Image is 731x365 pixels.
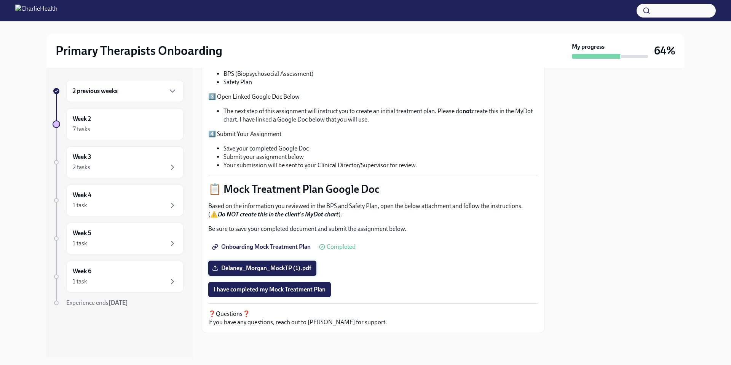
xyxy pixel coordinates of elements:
[208,202,538,219] p: Based on the information you reviewed in the BPS and Safety Plan, open the below attachment and f...
[73,201,87,210] div: 1 task
[214,243,311,251] span: Onboarding Mock Treatment Plan
[53,184,184,216] a: Week 41 task
[208,93,538,101] p: 3️⃣ Open Linked Google Doc Below
[109,299,128,306] strong: [DATE]
[208,130,538,138] p: 4️⃣ Submit Your Assignment
[73,277,87,286] div: 1 task
[208,225,538,233] p: Be sure to save your completed document and submit the assignment below.
[223,161,538,170] li: Your submission will be sent to your Clinical Director/Supervisor for review.
[53,223,184,255] a: Week 51 task
[15,5,57,17] img: CharlieHealth
[66,299,128,306] span: Experience ends
[53,146,184,178] a: Week 32 tasks
[218,211,338,218] strong: Do NOT create this in the client's MyDot chart
[73,87,118,95] h6: 2 previous weeks
[73,267,91,275] h6: Week 6
[327,244,356,250] span: Completed
[53,261,184,293] a: Week 61 task
[73,125,90,133] div: 7 tasks
[73,163,90,171] div: 2 tasks
[572,43,605,51] strong: My progress
[223,144,538,153] li: Save your completed Google Doc
[223,153,538,161] li: Submit your assignment below
[73,115,91,123] h6: Week 2
[73,239,87,248] div: 1 task
[53,108,184,140] a: Week 27 tasks
[73,229,91,237] h6: Week 5
[223,107,538,124] li: The next step of this assignment will instruct you to create an initial treatment plan. Please do...
[214,286,326,293] span: I have completed my Mock Treatment Plan
[223,78,538,86] li: Safety Plan
[223,70,538,78] li: BPS (Biopsychosocial Assessment)
[214,264,311,272] span: Delaney_Morgan_MockTP (1).pdf
[73,153,91,161] h6: Week 3
[208,261,316,276] label: Delaney_Morgan_MockTP (1).pdf
[208,310,538,327] p: ❓Questions❓ If you have any questions, reach out to [PERSON_NAME] for support.
[208,239,316,255] a: Onboarding Mock Treatment Plan
[208,182,538,196] p: 📋 Mock Treatment Plan Google Doc
[654,44,675,58] h3: 64%
[56,43,222,58] h2: Primary Therapists Onboarding
[463,107,472,115] strong: not
[73,191,91,199] h6: Week 4
[66,80,184,102] div: 2 previous weeks
[208,282,331,297] button: I have completed my Mock Treatment Plan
